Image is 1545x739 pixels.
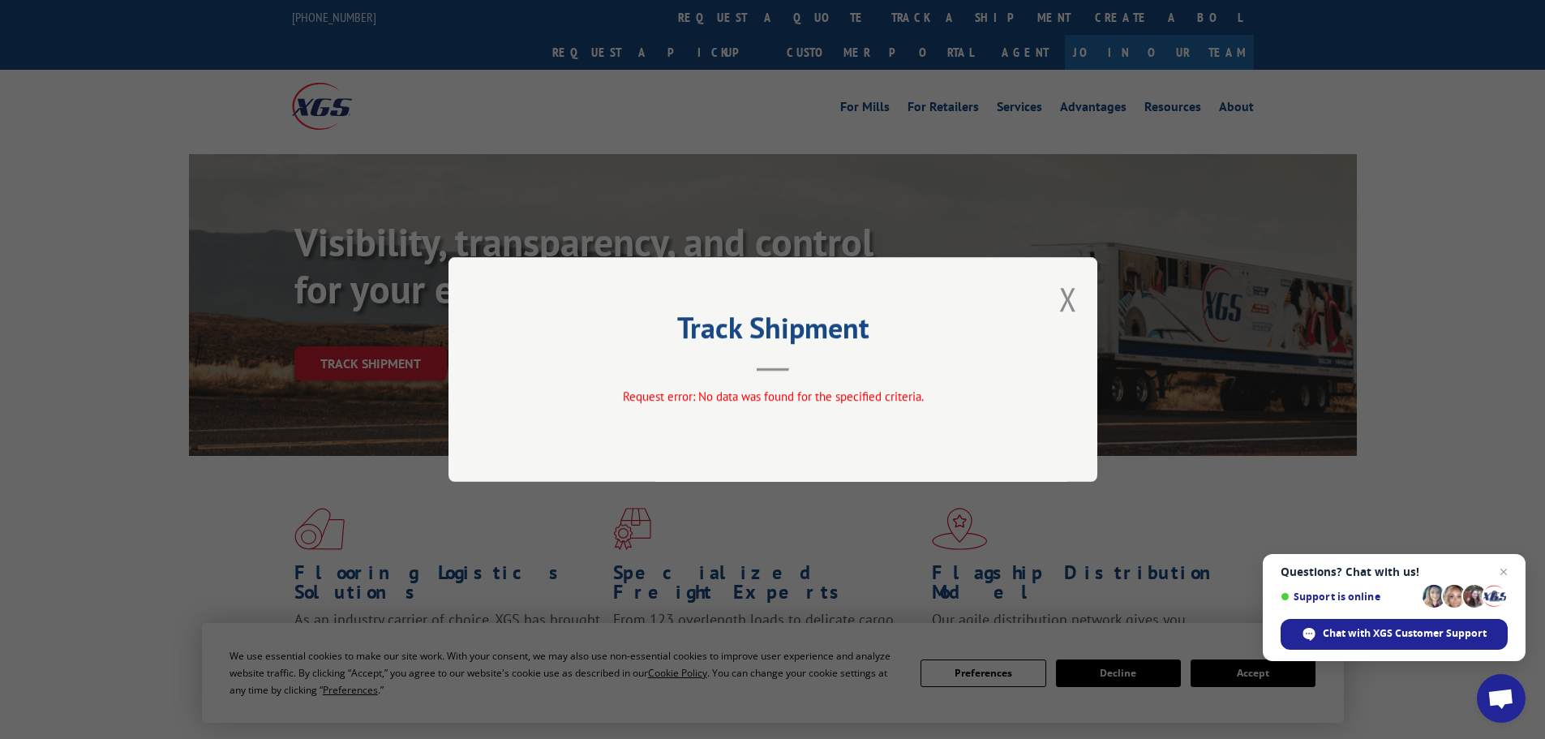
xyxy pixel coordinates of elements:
div: Open chat [1477,674,1526,723]
span: Support is online [1281,591,1417,603]
span: Chat with XGS Customer Support [1323,626,1487,641]
button: Close modal [1059,277,1077,320]
span: Close chat [1494,562,1513,582]
span: Request error: No data was found for the specified criteria. [622,389,923,404]
div: Chat with XGS Customer Support [1281,619,1508,650]
h2: Track Shipment [530,316,1016,347]
span: Questions? Chat with us! [1281,565,1508,578]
